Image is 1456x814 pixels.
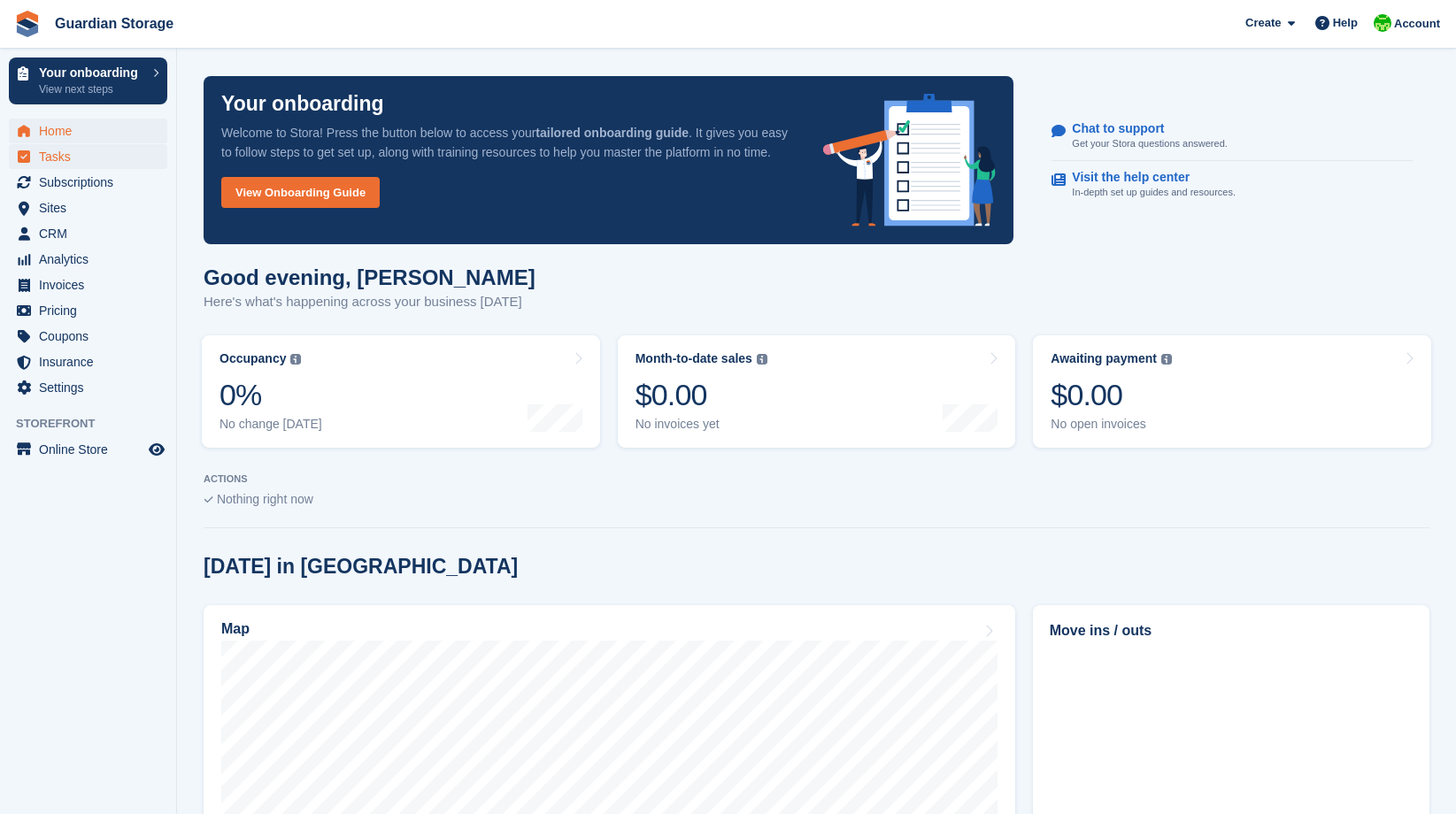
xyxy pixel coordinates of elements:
[1052,161,1413,209] a: Visit the help center In-depth set up guides and resources.
[9,375,167,400] a: menu
[204,555,518,579] h2: [DATE] in [GEOGRAPHIC_DATA]
[39,196,145,220] span: Sites
[221,123,795,162] p: Welcome to Stora! Press the button below to access your . It gives you easy to follow steps to ge...
[39,298,145,323] span: Pricing
[1245,14,1281,32] span: Create
[1051,351,1157,366] div: Awaiting payment
[1033,335,1431,448] a: Awaiting payment $0.00 No open invoices
[146,439,167,460] a: Preview store
[220,377,322,413] div: 0%
[535,126,689,140] strong: tailored onboarding guide
[1374,14,1391,32] img: Andrew Kinakin
[39,247,145,272] span: Analytics
[221,621,250,637] h2: Map
[9,298,167,323] a: menu
[14,11,41,37] img: stora-icon-8386f47178a22dfd0bd8f6a31ec36ba5ce8667c1dd55bd0f319d3a0aa187defe.svg
[1072,136,1227,151] p: Get your Stora questions answered.
[39,349,145,374] span: Insurance
[39,144,145,169] span: Tasks
[39,324,145,349] span: Coupons
[9,437,167,462] a: menu
[1333,14,1358,32] span: Help
[39,81,144,97] p: View next steps
[1072,121,1213,136] p: Chat to support
[636,377,767,413] div: $0.00
[1051,377,1172,413] div: $0.00
[9,58,167,104] a: Your onboarding View next steps
[290,354,301,365] img: icon-info-grey-7440780725fd019a000dd9b08b2336e03edf1995a4989e88bcd33f0948082b44.svg
[1394,15,1440,33] span: Account
[823,94,997,227] img: onboarding-info-6c161a55d2c0e0a8cae90662b2fe09162a5109e8cc188191df67fb4f79e88e88.svg
[1051,417,1172,432] div: No open invoices
[9,247,167,272] a: menu
[1052,112,1413,161] a: Chat to support Get your Stora questions answered.
[39,375,145,400] span: Settings
[39,119,145,143] span: Home
[757,354,767,365] img: icon-info-grey-7440780725fd019a000dd9b08b2336e03edf1995a4989e88bcd33f0948082b44.svg
[220,417,322,432] div: No change [DATE]
[9,324,167,349] a: menu
[1072,185,1236,200] p: In-depth set up guides and resources.
[9,170,167,195] a: menu
[1072,170,1221,185] p: Visit the help center
[221,94,384,114] p: Your onboarding
[1161,354,1172,365] img: icon-info-grey-7440780725fd019a000dd9b08b2336e03edf1995a4989e88bcd33f0948082b44.svg
[9,349,167,374] a: menu
[202,335,600,448] a: Occupancy 0% No change [DATE]
[204,496,213,503] img: blank_slate_check_icon-ba018cac091ee9be17c0a81a6c232d5eb81de652e7a59be601be346b1b6ddf79.svg
[9,196,167,220] a: menu
[204,292,535,312] p: Here's what's happening across your business [DATE]
[48,9,181,38] a: Guardian Storage
[39,273,145,297] span: Invoices
[9,221,167,246] a: menu
[9,119,167,143] a: menu
[221,177,380,208] a: View Onboarding Guide
[39,221,145,246] span: CRM
[220,351,286,366] div: Occupancy
[9,273,167,297] a: menu
[636,351,752,366] div: Month-to-date sales
[39,170,145,195] span: Subscriptions
[636,417,767,432] div: No invoices yet
[9,144,167,169] a: menu
[1050,620,1413,641] h2: Move ins / outs
[217,492,313,506] span: Nothing right now
[16,415,176,433] span: Storefront
[39,66,144,79] p: Your onboarding
[39,437,145,462] span: Online Store
[204,265,535,289] h1: Good evening, [PERSON_NAME]
[618,335,1016,448] a: Month-to-date sales $0.00 No invoices yet
[204,473,1429,485] p: ACTIONS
